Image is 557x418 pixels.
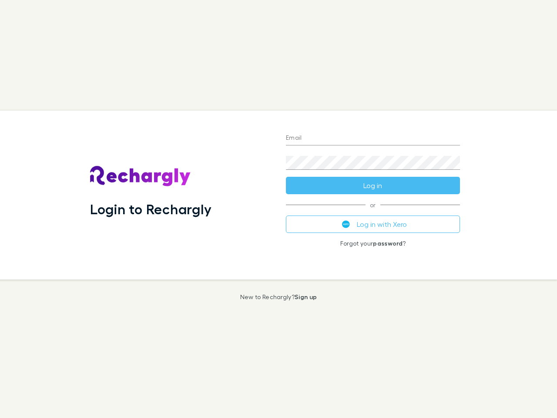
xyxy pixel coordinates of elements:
p: Forgot your ? [286,240,460,247]
p: New to Rechargly? [240,293,317,300]
a: Sign up [295,293,317,300]
a: password [373,239,403,247]
span: or [286,205,460,205]
img: Xero's logo [342,220,350,228]
button: Log in with Xero [286,216,460,233]
button: Log in [286,177,460,194]
img: Rechargly's Logo [90,166,191,187]
h1: Login to Rechargly [90,201,211,217]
